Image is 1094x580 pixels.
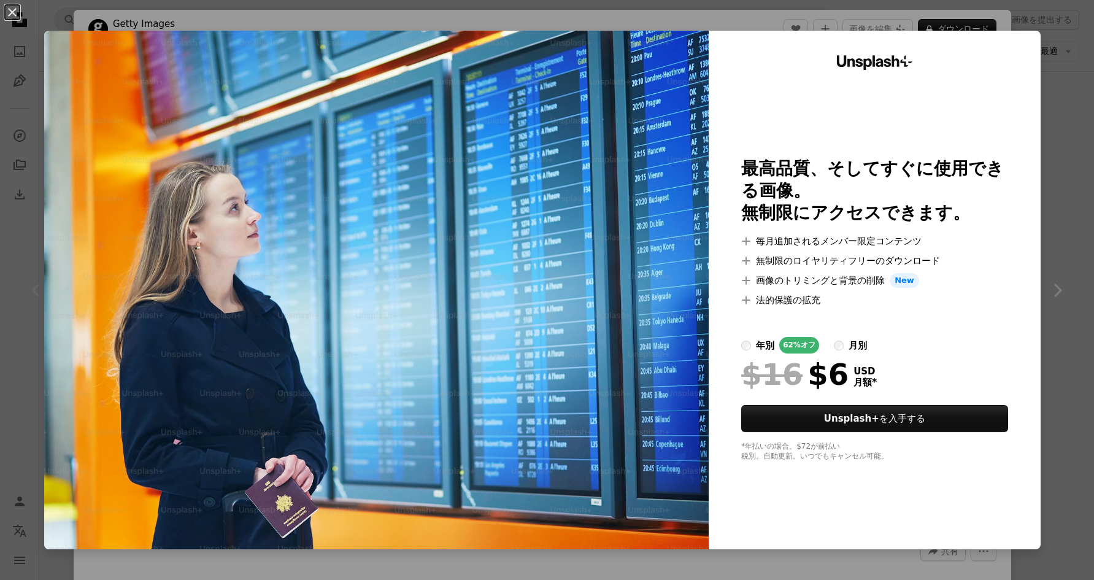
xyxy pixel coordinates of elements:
li: 法的保護の拡充 [741,293,1007,307]
input: 月別 [834,341,844,350]
li: 毎月追加されるメンバー限定コンテンツ [741,234,1007,249]
li: 画像のトリミングと背景の削除 [741,273,1007,288]
div: 年別 [756,338,774,353]
div: $6 [741,358,849,390]
div: *年払いの場合、 $72 が前払い 税別。自動更新。いつでもキャンセル可能。 [741,442,1007,462]
button: Unsplash+を入手する [741,405,1007,432]
h2: 最高品質、そしてすぐに使用できる画像。 無制限にアクセスできます。 [741,158,1007,224]
span: USD [853,366,877,377]
strong: Unsplash+ [824,413,879,424]
div: 月別 [849,338,867,353]
span: New [890,273,919,288]
li: 無制限のロイヤリティフリーのダウンロード [741,253,1007,268]
input: 年別62%オフ [741,341,751,350]
div: 62% オフ [779,337,819,354]
span: $16 [741,358,803,390]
